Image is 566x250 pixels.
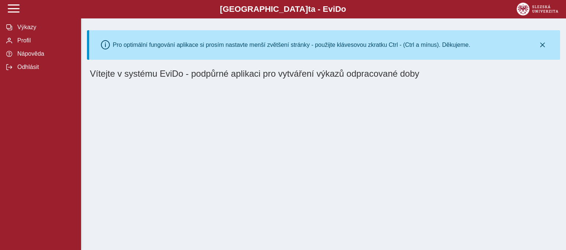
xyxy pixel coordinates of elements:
[15,24,75,31] span: Výkazy
[15,51,75,57] span: Nápověda
[341,4,346,14] span: o
[517,3,558,15] img: logo_web_su.png
[335,4,341,14] span: D
[308,4,311,14] span: t
[15,37,75,44] span: Profil
[90,69,557,79] h1: Vítejte v systému EviDo - podpůrné aplikaci pro vytváření výkazů odpracované doby
[113,42,470,48] div: Pro optimální fungování aplikace si prosím nastavte menší zvětšení stránky - použijte klávesovou ...
[22,4,544,14] b: [GEOGRAPHIC_DATA] a - Evi
[15,64,75,70] span: Odhlásit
